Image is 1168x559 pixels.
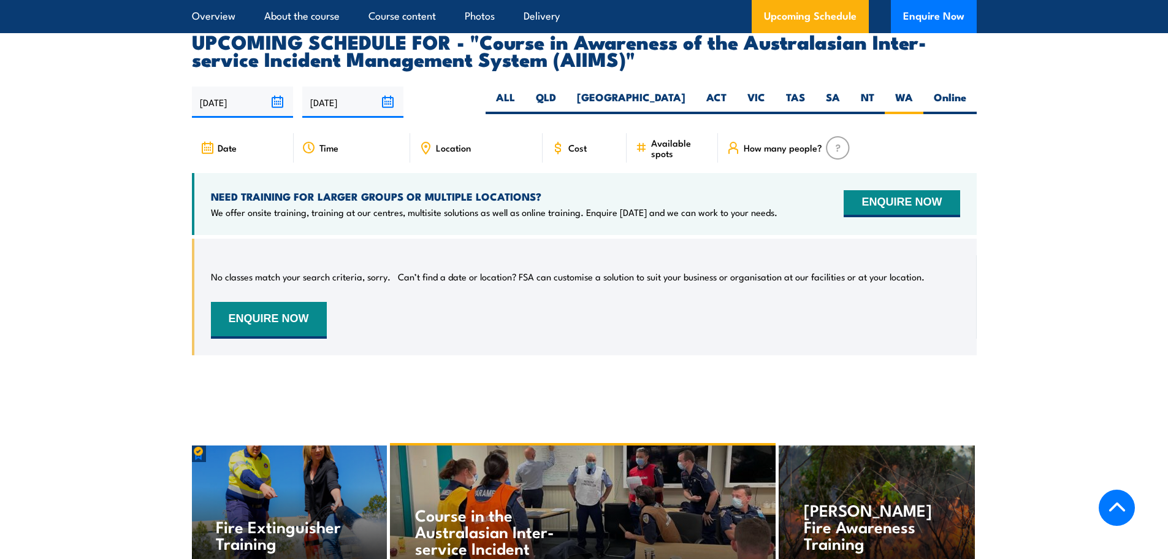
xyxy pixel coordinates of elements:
[319,142,338,153] span: Time
[218,142,237,153] span: Date
[804,501,949,551] h4: [PERSON_NAME] Fire Awareness Training
[651,137,709,158] span: Available spots
[302,87,403,118] input: To date
[192,87,293,118] input: From date
[568,142,587,153] span: Cost
[486,90,525,114] label: ALL
[696,90,737,114] label: ACT
[744,142,822,153] span: How many people?
[398,271,925,283] p: Can’t find a date or location? FSA can customise a solution to suit your business or organisation...
[885,90,923,114] label: WA
[737,90,776,114] label: VIC
[844,190,960,217] button: ENQUIRE NOW
[216,518,361,551] h4: Fire Extinguisher Training
[776,90,815,114] label: TAS
[815,90,850,114] label: SA
[192,33,977,67] h2: UPCOMING SCHEDULE FOR - "Course in Awareness of the Australasian Inter-service Incident Managemen...
[850,90,885,114] label: NT
[567,90,696,114] label: [GEOGRAPHIC_DATA]
[436,142,471,153] span: Location
[211,206,777,218] p: We offer onsite training, training at our centres, multisite solutions as well as online training...
[211,271,391,283] p: No classes match your search criteria, sorry.
[525,90,567,114] label: QLD
[211,302,327,339] button: ENQUIRE NOW
[923,90,977,114] label: Online
[211,190,777,203] h4: NEED TRAINING FOR LARGER GROUPS OR MULTIPLE LOCATIONS?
